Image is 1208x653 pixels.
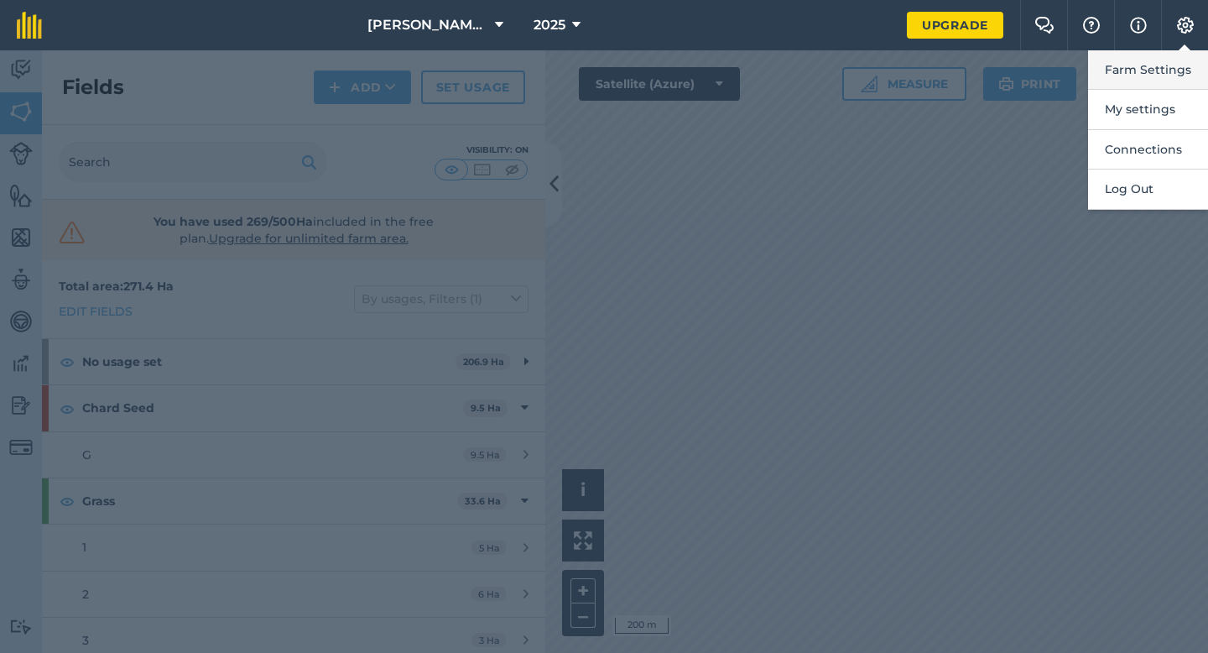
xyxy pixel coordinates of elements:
span: [PERSON_NAME] & Sons Farming [367,15,488,35]
img: A cog icon [1175,17,1195,34]
a: Upgrade [907,12,1003,39]
button: Connections [1088,130,1208,170]
img: svg+xml;base64,PHN2ZyB4bWxucz0iaHR0cDovL3d3dy53My5vcmcvMjAwMC9zdmciIHdpZHRoPSIxNyIgaGVpZ2h0PSIxNy... [1130,15,1147,35]
button: Farm Settings [1088,50,1208,90]
img: Two speech bubbles overlapping with the left bubble in the forefront [1034,17,1054,34]
img: A question mark icon [1081,17,1101,34]
button: Log Out [1088,170,1208,209]
img: fieldmargin Logo [17,12,42,39]
button: My settings [1088,90,1208,129]
span: 2025 [534,15,565,35]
